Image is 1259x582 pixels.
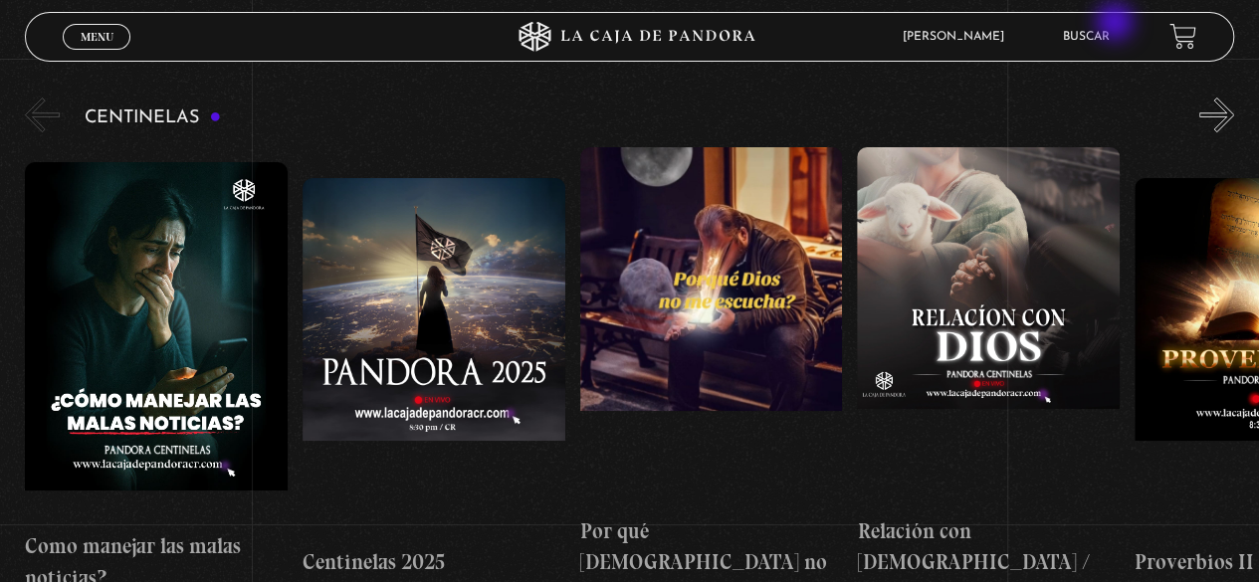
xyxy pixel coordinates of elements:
[303,546,565,578] h4: Centinelas 2025
[1063,31,1110,43] a: Buscar
[85,108,221,127] h3: Centinelas
[1199,97,1234,132] button: Next
[81,31,113,43] span: Menu
[893,31,1024,43] span: [PERSON_NAME]
[1169,23,1196,50] a: View your shopping cart
[25,97,60,132] button: Previous
[74,47,120,61] span: Cerrar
